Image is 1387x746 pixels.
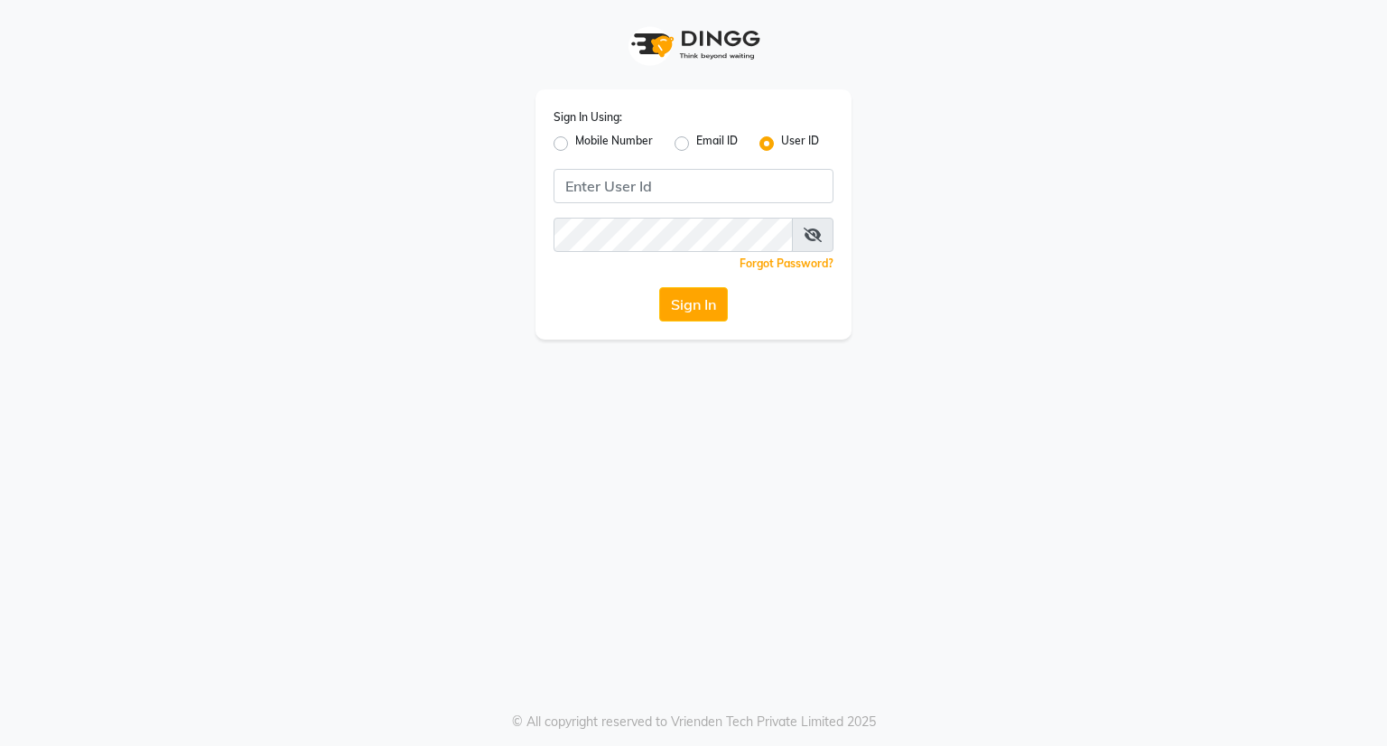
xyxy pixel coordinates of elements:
label: User ID [781,133,819,154]
label: Mobile Number [575,133,653,154]
img: logo1.svg [621,18,766,71]
label: Email ID [696,133,738,154]
input: Username [554,169,833,203]
label: Sign In Using: [554,109,622,126]
input: Username [554,218,793,252]
a: Forgot Password? [740,256,833,270]
button: Sign In [659,287,728,322]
